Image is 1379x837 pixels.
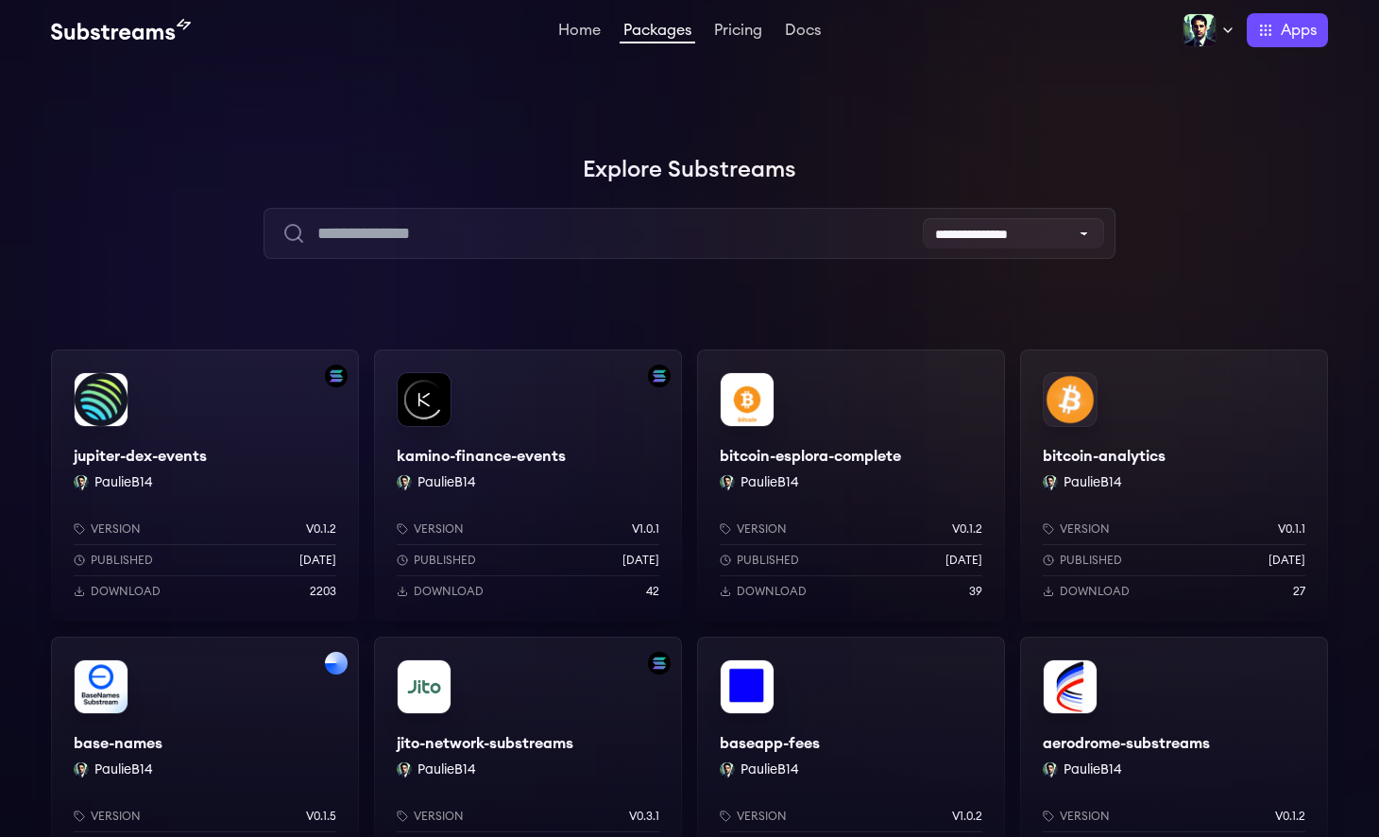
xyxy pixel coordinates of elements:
p: v0.1.2 [1275,809,1305,824]
img: Profile [1183,13,1217,47]
p: Version [91,521,141,537]
p: v0.3.1 [629,809,659,824]
p: v0.1.5 [306,809,336,824]
button: PaulieB14 [1064,473,1122,492]
p: Published [737,553,799,568]
img: Filter by solana network [648,652,671,675]
p: Version [91,809,141,824]
a: Docs [781,23,825,42]
button: PaulieB14 [1064,760,1122,779]
p: Download [414,584,484,599]
p: Published [414,553,476,568]
p: 2203 [310,584,336,599]
a: bitcoin-esplora-completebitcoin-esplora-completePaulieB14 PaulieB14Versionv0.1.2Published[DATE]Do... [697,350,1005,622]
button: PaulieB14 [94,473,153,492]
img: Filter by solana network [325,365,348,387]
p: 42 [646,584,659,599]
img: Substream's logo [51,19,191,42]
p: Published [1060,553,1122,568]
p: 39 [969,584,982,599]
p: [DATE] [622,553,659,568]
button: PaulieB14 [417,473,476,492]
button: PaulieB14 [741,473,799,492]
p: [DATE] [299,553,336,568]
p: [DATE] [1268,553,1305,568]
h1: Explore Substreams [51,151,1328,189]
button: PaulieB14 [94,760,153,779]
p: [DATE] [945,553,982,568]
p: v0.1.2 [952,521,982,537]
a: Home [554,23,604,42]
p: Version [737,809,787,824]
p: Download [1060,584,1130,599]
p: Version [737,521,787,537]
p: Version [1060,809,1110,824]
p: v1.0.1 [632,521,659,537]
p: Download [91,584,161,599]
p: 27 [1293,584,1305,599]
p: Version [414,809,464,824]
p: v0.1.1 [1278,521,1305,537]
button: PaulieB14 [417,760,476,779]
a: bitcoin-analyticsbitcoin-analyticsPaulieB14 PaulieB14Versionv0.1.1Published[DATE]Download27 [1020,350,1328,622]
img: Filter by solana network [648,365,671,387]
p: Version [1060,521,1110,537]
a: Filter by solana networkkamino-finance-eventskamino-finance-eventsPaulieB14 PaulieB14Versionv1.0.... [374,350,682,622]
p: v1.0.2 [952,809,982,824]
a: Packages [620,23,695,43]
p: Download [737,584,807,599]
a: Filter by solana networkjupiter-dex-eventsjupiter-dex-eventsPaulieB14 PaulieB14Versionv0.1.2Publi... [51,350,359,622]
button: PaulieB14 [741,760,799,779]
span: Apps [1281,19,1317,42]
p: Published [91,553,153,568]
p: v0.1.2 [306,521,336,537]
img: Filter by base network [325,652,348,675]
a: Pricing [710,23,766,42]
p: Version [414,521,464,537]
